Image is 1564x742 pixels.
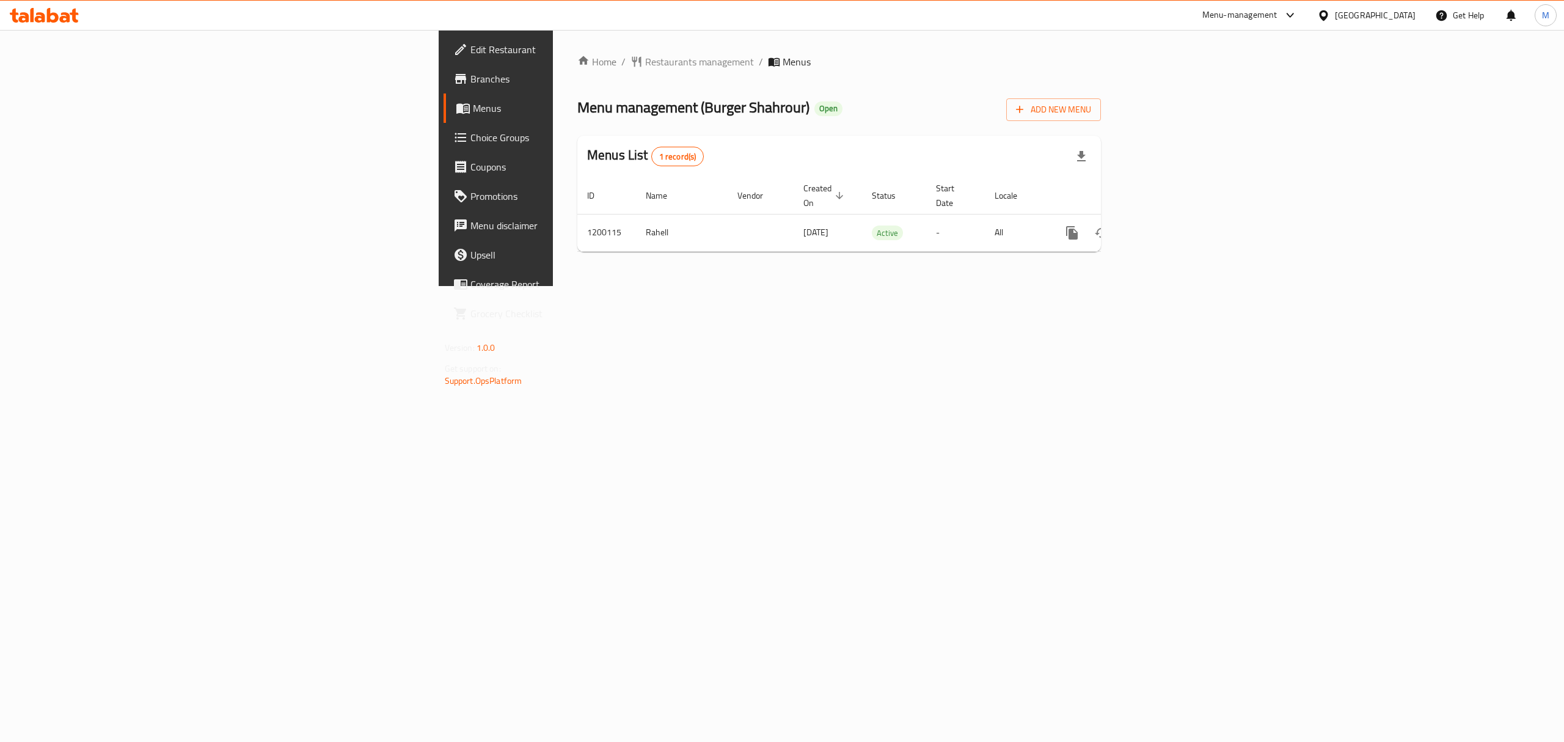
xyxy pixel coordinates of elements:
a: Choice Groups [444,123,700,152]
span: Upsell [470,248,690,262]
span: Menus [783,54,811,69]
span: 1.0.0 [477,340,495,356]
nav: breadcrumb [577,54,1101,69]
li: / [759,54,763,69]
a: Coverage Report [444,270,700,299]
span: Version: [445,340,475,356]
span: Active [872,226,903,240]
span: Branches [470,72,690,86]
div: Menu-management [1202,8,1277,23]
span: Created On [803,181,847,210]
span: Get support on: [445,361,501,377]
span: Coverage Report [470,277,690,292]
span: Name [646,188,683,203]
span: Choice Groups [470,130,690,145]
span: Start Date [936,181,970,210]
span: Open [814,103,842,114]
span: M [1542,9,1549,22]
th: Actions [1048,177,1185,215]
a: Grocery Checklist [444,299,700,328]
table: enhanced table [577,177,1185,252]
td: All [985,214,1048,251]
button: more [1058,218,1087,248]
div: Open [814,101,842,116]
a: Coupons [444,152,700,182]
span: Promotions [470,189,690,204]
button: Change Status [1087,218,1116,248]
span: Edit Restaurant [470,42,690,57]
span: 1 record(s) [652,151,704,163]
a: Upsell [444,240,700,270]
span: [DATE] [803,224,828,240]
span: Menus [473,101,690,116]
a: Branches [444,64,700,94]
span: Menu disclaimer [470,218,690,233]
a: Menus [444,94,700,123]
td: - [926,214,985,251]
div: [GEOGRAPHIC_DATA] [1335,9,1416,22]
div: Export file [1067,142,1096,171]
span: Add New Menu [1016,102,1091,117]
div: Active [872,226,903,240]
span: Vendor [737,188,779,203]
div: Total records count [651,147,704,166]
a: Menu disclaimer [444,211,700,240]
span: ID [587,188,610,203]
button: Add New Menu [1006,98,1101,121]
span: Coupons [470,160,690,174]
a: Edit Restaurant [444,35,700,64]
a: Support.OpsPlatform [445,373,522,389]
a: Promotions [444,182,700,211]
span: Grocery Checklist [470,306,690,321]
span: Status [872,188,912,203]
span: Locale [995,188,1033,203]
h2: Menus List [587,146,704,166]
